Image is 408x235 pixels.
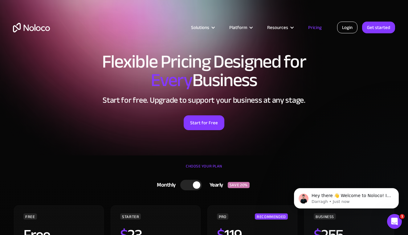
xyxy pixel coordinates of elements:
[191,23,209,31] div: Solutions
[13,23,50,32] a: home
[149,180,180,190] div: Monthly
[285,175,408,218] iframe: Intercom notifications message
[387,214,402,229] iframe: Intercom live chat
[13,52,395,89] h1: Flexible Pricing Designed for Business
[314,213,336,220] div: BUSINESS
[267,23,288,31] div: Resources
[184,115,224,130] a: Start for Free
[228,182,250,188] div: SAVE 20%
[151,63,192,97] span: Every
[229,23,247,31] div: Platform
[362,22,395,33] a: Get started
[120,213,141,220] div: STARTER
[259,23,300,31] div: Resources
[13,96,395,105] h2: Start for free. Upgrade to support your business at any stage.
[400,214,405,219] span: 1
[217,213,228,220] div: PRO
[183,23,222,31] div: Solutions
[13,162,395,177] div: CHOOSE YOUR PLAN
[23,213,37,220] div: FREE
[222,23,259,31] div: Platform
[202,180,228,190] div: Yearly
[255,213,288,220] div: RECOMMENDED
[300,23,329,31] a: Pricing
[337,22,357,33] a: Login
